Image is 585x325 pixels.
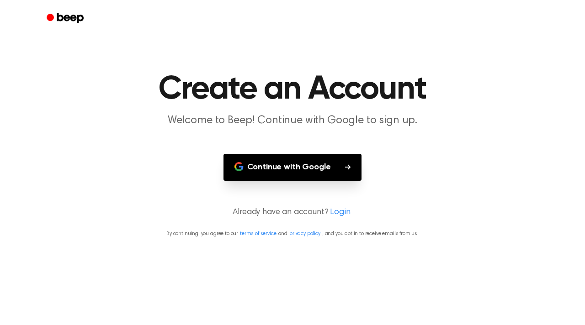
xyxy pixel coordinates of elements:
p: Welcome to Beep! Continue with Google to sign up. [117,113,468,128]
a: Beep [40,10,92,27]
a: Login [330,206,350,219]
h1: Create an Account [58,73,526,106]
p: Already have an account? [11,206,574,219]
button: Continue with Google [223,154,362,181]
a: terms of service [240,231,276,236]
p: By continuing, you agree to our and , and you opt in to receive emails from us. [11,230,574,238]
a: privacy policy [289,231,320,236]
